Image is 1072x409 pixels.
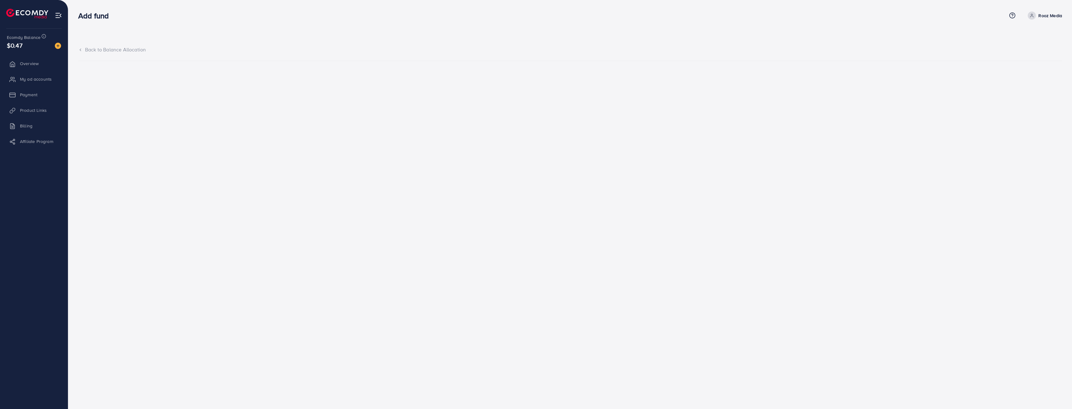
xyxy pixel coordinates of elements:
a: Rooz Media [1025,12,1062,20]
span: Ecomdy Balance [7,34,41,40]
h3: Add fund [78,11,114,20]
span: $0.47 [7,41,22,50]
img: menu [55,12,62,19]
img: image [55,43,61,49]
img: logo [6,9,48,18]
p: Rooz Media [1038,12,1062,19]
div: Back to Balance Allocation [78,46,1062,53]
